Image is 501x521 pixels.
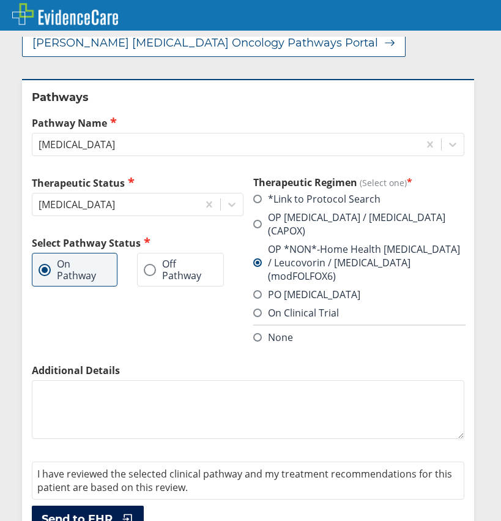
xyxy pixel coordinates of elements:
label: On Pathway [39,258,98,281]
label: PO [MEDICAL_DATA] [253,288,360,301]
label: On Clinical Trial [253,306,339,320]
h2: Select Pathway Status [32,236,243,250]
span: I have reviewed the selected clinical pathway and my treatment recommendations for this patient a... [37,467,452,494]
label: Pathway Name [32,116,464,130]
h2: Pathways [32,90,464,105]
label: Additional Details [32,364,464,377]
img: EvidenceCare [12,3,118,25]
label: None [253,331,293,344]
div: [MEDICAL_DATA] [39,138,115,151]
h3: Therapeutic Regimen [253,176,465,189]
button: [PERSON_NAME] [MEDICAL_DATA] Oncology Pathways Portal [22,29,406,57]
label: Off Pathway [144,258,204,281]
label: OP *NON*-Home Health [MEDICAL_DATA] / Leucovorin / [MEDICAL_DATA] (modFOLFOX6) [253,242,465,283]
span: (Select one) [360,177,407,189]
label: Therapeutic Status [32,176,243,190]
label: OP [MEDICAL_DATA] / [MEDICAL_DATA] (CAPOX) [253,211,465,238]
span: [PERSON_NAME] [MEDICAL_DATA] Oncology Pathways Portal [32,36,378,50]
label: *Link to Protocol Search [253,192,380,206]
div: [MEDICAL_DATA] [39,198,115,211]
